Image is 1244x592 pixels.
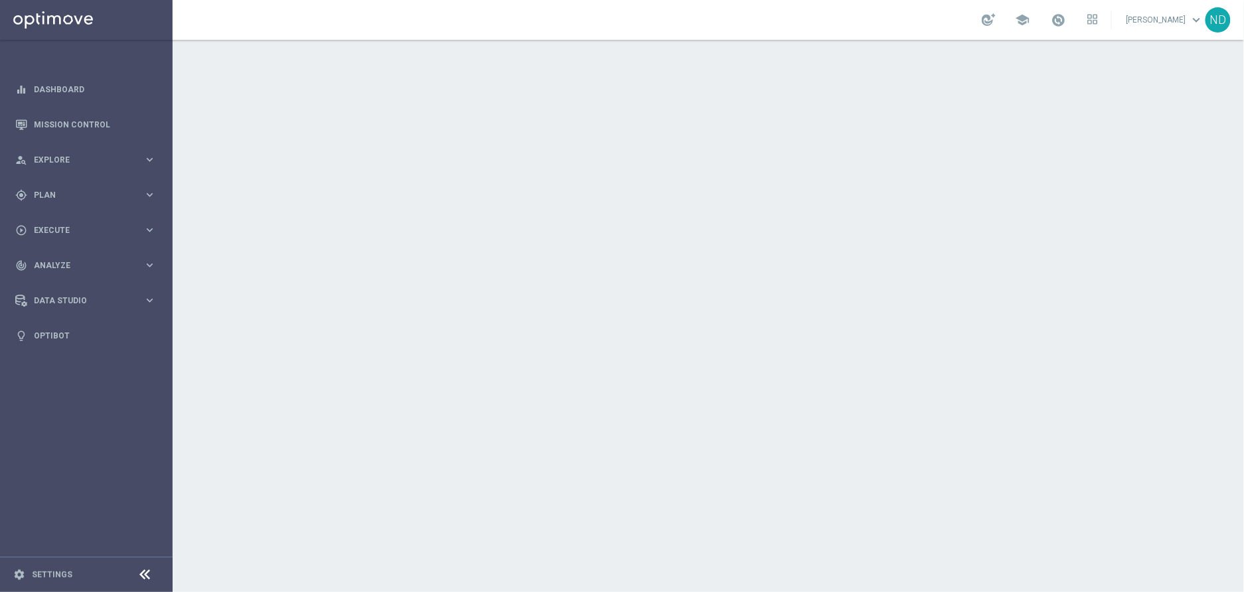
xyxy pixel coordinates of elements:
[15,190,157,200] button: gps_fixed Plan keyboard_arrow_right
[34,156,143,164] span: Explore
[34,72,156,107] a: Dashboard
[15,259,27,271] i: track_changes
[143,188,156,201] i: keyboard_arrow_right
[34,297,143,305] span: Data Studio
[15,84,157,95] button: equalizer Dashboard
[1205,7,1231,33] div: ND
[34,107,156,142] a: Mission Control
[1125,10,1205,30] a: [PERSON_NAME]keyboard_arrow_down
[34,261,143,269] span: Analyze
[143,153,156,166] i: keyboard_arrow_right
[15,260,157,271] button: track_changes Analyze keyboard_arrow_right
[15,295,143,307] div: Data Studio
[15,189,27,201] i: gps_fixed
[15,224,143,236] div: Execute
[15,295,157,306] button: Data Studio keyboard_arrow_right
[34,226,143,234] span: Execute
[143,259,156,271] i: keyboard_arrow_right
[143,224,156,236] i: keyboard_arrow_right
[15,224,27,236] i: play_circle_outline
[15,84,27,96] i: equalizer
[1016,13,1030,27] span: school
[15,154,27,166] i: person_search
[15,331,157,341] button: lightbulb Optibot
[15,259,143,271] div: Analyze
[1190,13,1204,27] span: keyboard_arrow_down
[15,330,27,342] i: lightbulb
[143,294,156,307] i: keyboard_arrow_right
[15,225,157,236] button: play_circle_outline Execute keyboard_arrow_right
[15,72,156,107] div: Dashboard
[15,119,157,130] button: Mission Control
[15,155,157,165] button: person_search Explore keyboard_arrow_right
[15,107,156,142] div: Mission Control
[15,318,156,353] div: Optibot
[15,189,143,201] div: Plan
[34,318,156,353] a: Optibot
[34,191,143,199] span: Plan
[13,569,25,581] i: settings
[32,571,72,579] a: Settings
[15,154,143,166] div: Explore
